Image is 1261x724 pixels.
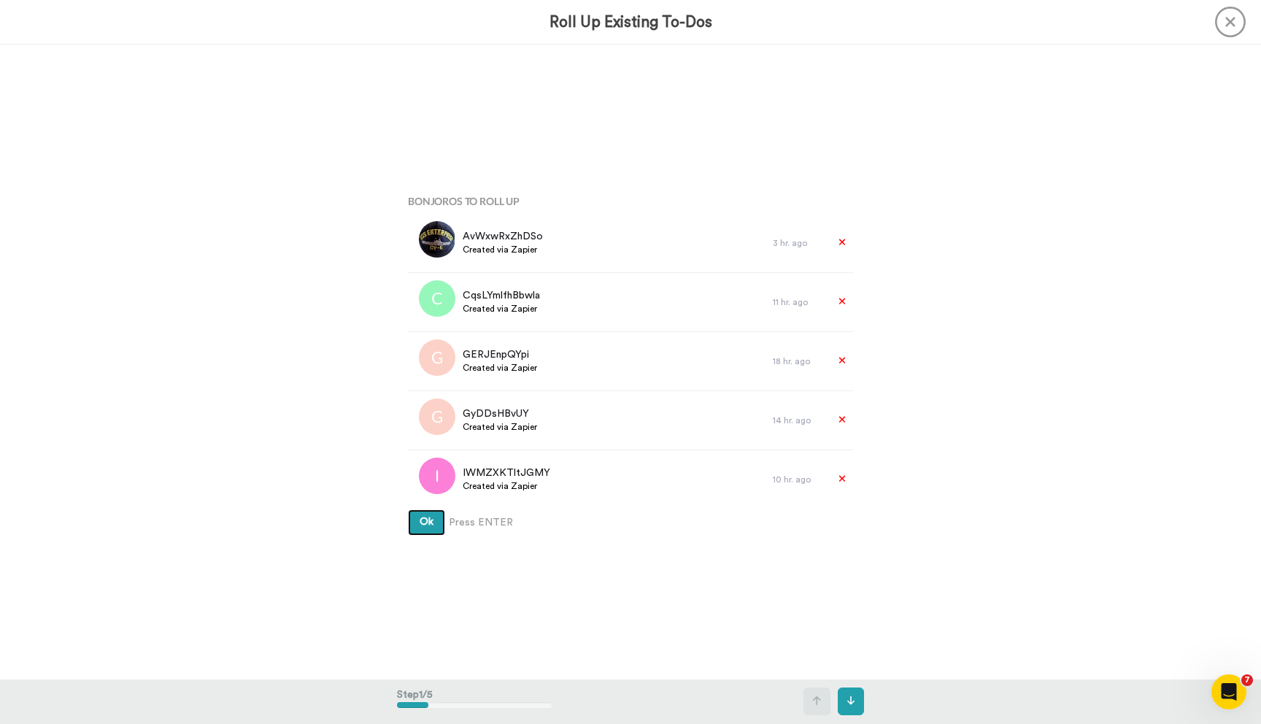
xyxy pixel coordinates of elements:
span: GERJEnpQYpi [463,347,537,362]
span: IWMZXKTltJGMY [463,466,550,480]
div: 3 hr. ago [773,237,824,249]
span: 7 [1241,674,1253,686]
span: Created via Zapier [463,480,550,492]
img: g.png [419,339,455,376]
span: Press ENTER [449,515,513,530]
span: Created via Zapier [463,303,540,315]
button: Ok [408,509,445,536]
span: Ok [420,517,433,527]
div: Step 1 / 5 [397,680,552,723]
img: i.png [419,458,455,494]
img: c.png [419,280,455,317]
span: AvWxwRxZhDSo [463,229,543,244]
h3: Roll Up Existing To-Dos [549,14,712,31]
span: GyDDsHBvUY [463,407,537,421]
span: Created via Zapier [463,244,543,255]
img: g.png [419,398,455,435]
div: 10 hr. ago [773,474,824,485]
iframe: Intercom live chat [1211,674,1246,709]
h4: Bonjoros To Roll Up [408,196,853,207]
div: 11 hr. ago [773,296,824,308]
span: CqsLYmlfhBbwla [463,288,540,303]
div: 14 hr. ago [773,415,824,426]
span: Created via Zapier [463,421,537,433]
img: 211fa97b-23ce-44b3-a8b0-6448720c4e83.jpg [419,221,455,258]
span: Created via Zapier [463,362,537,374]
div: 18 hr. ago [773,355,824,367]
